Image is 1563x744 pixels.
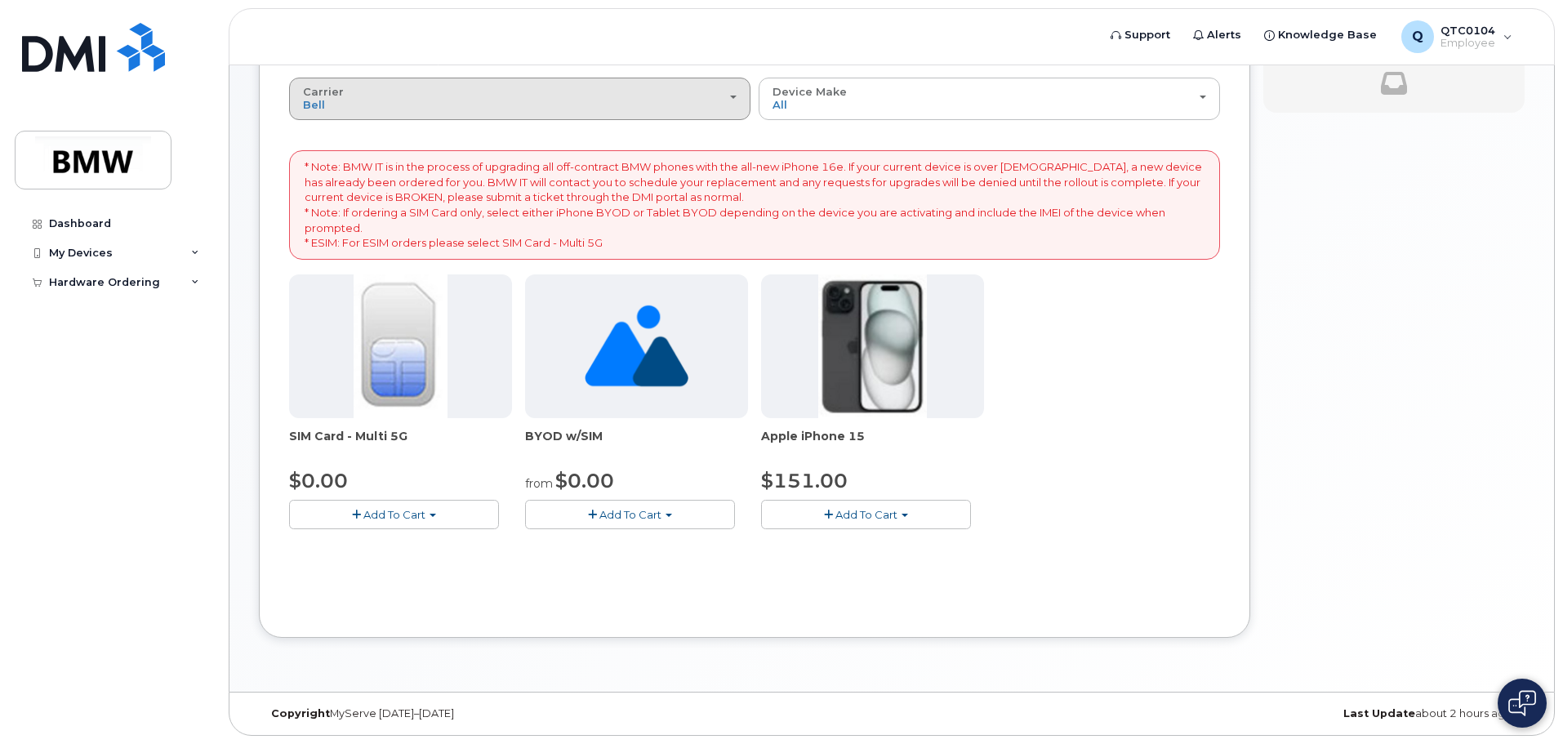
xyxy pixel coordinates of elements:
img: no_image_found-2caef05468ed5679b831cfe6fc140e25e0c280774317ffc20a367ab7fd17291e.png [585,274,688,418]
strong: Copyright [271,707,330,719]
div: Apple iPhone 15 [761,428,984,461]
img: Open chat [1508,690,1536,716]
span: Bell [303,98,325,111]
div: SIM Card - Multi 5G [289,428,512,461]
span: All [773,98,787,111]
button: Device Make All [759,78,1220,120]
a: Knowledge Base [1253,19,1388,51]
button: Add To Cart [525,500,735,528]
button: Carrier Bell [289,78,750,120]
div: MyServe [DATE]–[DATE] [259,707,681,720]
small: from [525,476,553,491]
span: Knowledge Base [1278,27,1377,43]
img: 00D627D4-43E9-49B7-A367-2C99342E128C.jpg [354,274,447,418]
span: Device Make [773,85,847,98]
img: iphone15.jpg [818,274,927,418]
a: Alerts [1182,19,1253,51]
span: $151.00 [761,469,848,492]
span: Support [1124,27,1170,43]
div: QTC0104 [1390,20,1524,53]
span: Q [1412,27,1423,47]
span: $0.00 [289,469,348,492]
p: * Note: BMW IT is in the process of upgrading all off-contract BMW phones with the all-new iPhone... [305,159,1205,250]
span: Carrier [303,85,344,98]
div: about 2 hours ago [1102,707,1525,720]
button: Add To Cart [289,500,499,528]
span: Add To Cart [363,508,425,521]
span: Add To Cart [835,508,897,521]
span: $0.00 [555,469,614,492]
div: BYOD w/SIM [525,428,748,461]
span: Add To Cart [599,508,661,521]
a: Support [1099,19,1182,51]
button: Add To Cart [761,500,971,528]
strong: Last Update [1343,707,1415,719]
span: QTC0104 [1441,24,1495,37]
span: Alerts [1207,27,1241,43]
span: Employee [1441,37,1495,50]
